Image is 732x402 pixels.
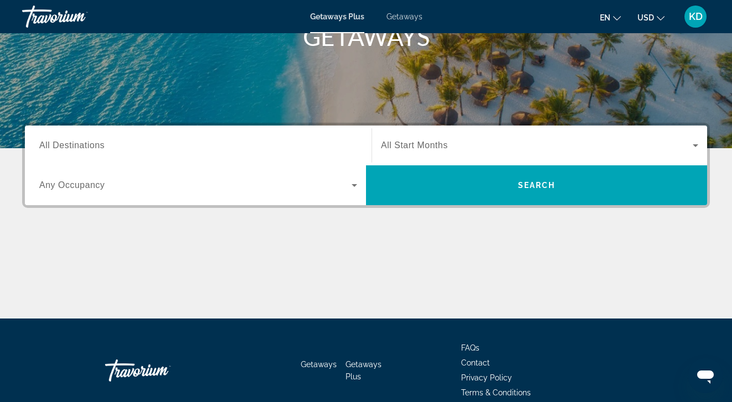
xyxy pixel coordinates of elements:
[301,360,337,369] a: Getaways
[105,354,216,387] a: Travorium
[681,5,710,28] button: User Menu
[381,140,448,150] span: All Start Months
[688,358,723,393] iframe: Button to launch messaging window
[366,165,707,205] button: Search
[310,12,364,21] a: Getaways Plus
[386,12,422,21] a: Getaways
[461,343,479,352] a: FAQs
[600,9,621,25] button: Change language
[689,11,703,22] span: KD
[39,180,105,190] span: Any Occupancy
[39,140,104,150] span: All Destinations
[461,373,512,382] a: Privacy Policy
[346,360,381,381] a: Getaways Plus
[461,388,531,397] a: Terms & Conditions
[22,2,133,31] a: Travorium
[600,13,610,22] span: en
[25,126,707,205] div: Search widget
[518,181,556,190] span: Search
[637,9,665,25] button: Change currency
[461,358,490,367] a: Contact
[637,13,654,22] span: USD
